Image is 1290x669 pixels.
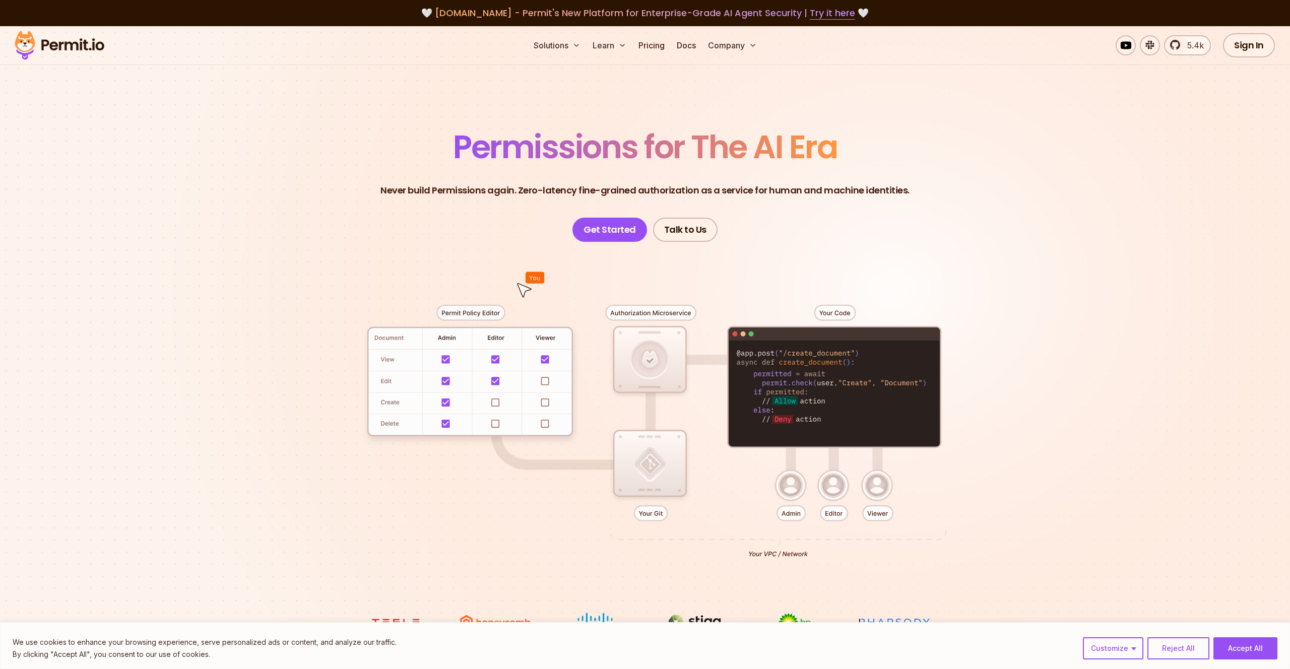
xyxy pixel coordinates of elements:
button: Reject All [1147,637,1209,659]
img: Rhapsody Health [857,613,932,632]
a: Get Started [572,218,647,242]
a: Try it here [810,7,855,20]
a: 5.4k [1164,35,1211,55]
button: Customize [1083,637,1143,659]
div: 🤍 🤍 [24,6,1266,20]
img: Honeycomb [458,613,533,632]
span: [DOMAIN_NAME] - Permit's New Platform for Enterprise-Grade AI Agent Security | [435,7,855,19]
img: Permit logo [10,28,109,62]
img: Cisco [557,613,633,632]
p: We use cookies to enhance your browsing experience, serve personalized ads or content, and analyz... [13,636,397,648]
p: Never build Permissions again. Zero-latency fine-grained authorization as a service for human and... [380,183,910,197]
img: tesla [358,613,433,632]
img: Stigg [657,613,733,632]
a: Talk to Us [653,218,718,242]
span: 5.4k [1181,39,1204,51]
a: Docs [673,35,700,55]
a: Pricing [634,35,669,55]
button: Learn [589,35,630,55]
img: bp [757,613,832,634]
a: Sign In [1223,33,1275,57]
span: Permissions for The AI Era [453,124,837,169]
button: Accept All [1213,637,1277,659]
button: Company [704,35,761,55]
p: By clicking "Accept All", you consent to our use of cookies. [13,648,397,660]
button: Solutions [530,35,585,55]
